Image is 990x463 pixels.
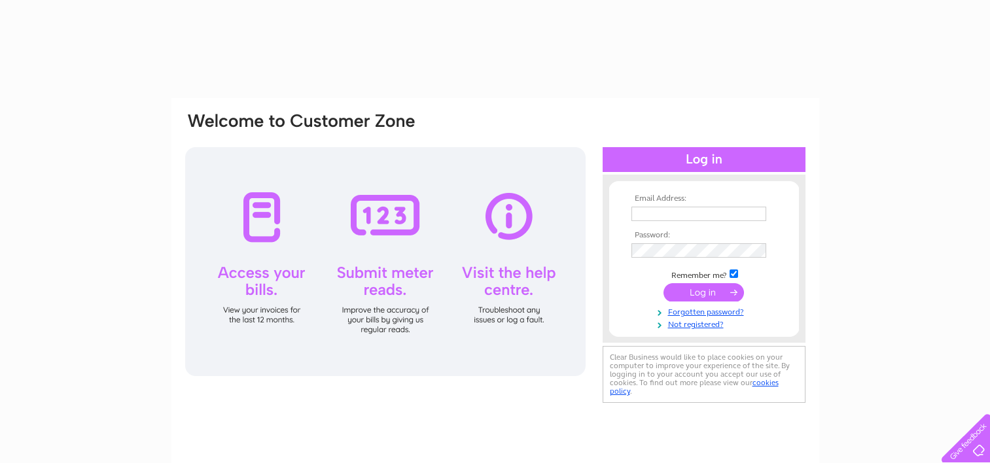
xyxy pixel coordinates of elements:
[631,317,780,330] a: Not registered?
[628,267,780,281] td: Remember me?
[628,194,780,203] th: Email Address:
[663,283,744,301] input: Submit
[603,346,805,403] div: Clear Business would like to place cookies on your computer to improve your experience of the sit...
[631,305,780,317] a: Forgotten password?
[628,231,780,240] th: Password:
[610,378,779,396] a: cookies policy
